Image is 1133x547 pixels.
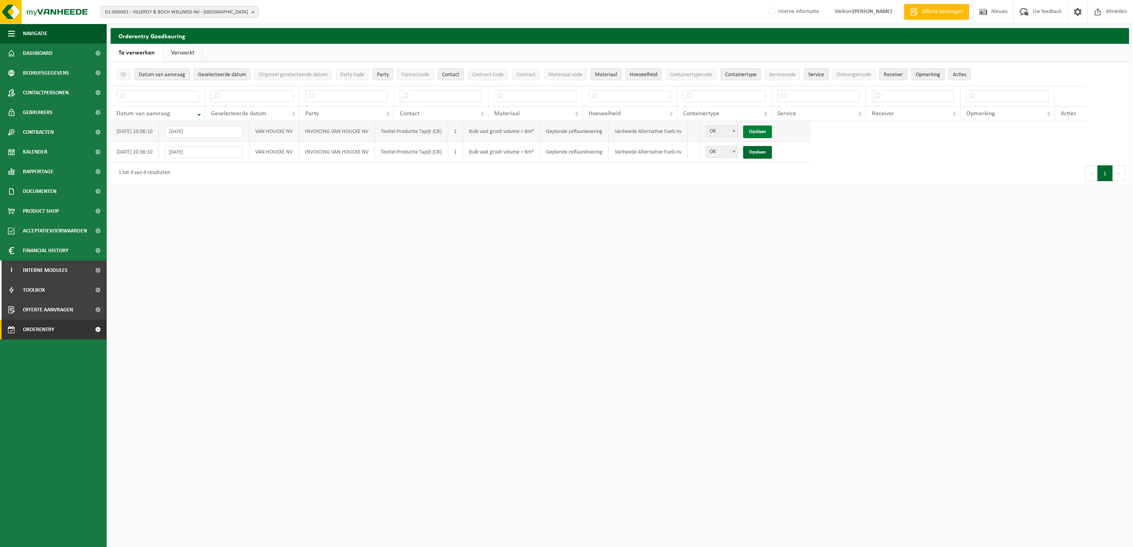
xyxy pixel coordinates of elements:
[548,72,582,78] span: Materiaal code
[706,126,738,137] span: OK
[853,9,892,15] strong: [PERSON_NAME]
[953,72,966,78] span: Acties
[299,121,375,142] td: INVOICING VAN HOUCKE NV
[23,182,56,201] span: Documenten
[121,72,126,78] span: ID
[336,68,369,80] button: Party CodeParty Code: Activate to sort
[117,111,170,117] span: Datum van aanvraag
[468,68,508,80] button: Contract CodeContract Code: Activate to sort
[872,111,894,117] span: Receiver
[23,103,53,122] span: Gebruikers
[400,111,420,117] span: Contact
[630,72,657,78] span: Hoeveelheid
[767,6,819,18] label: Interne informatie
[512,68,540,80] button: ContractContract: Activate to sort
[916,72,940,78] span: Opmerking
[249,121,299,142] td: VAN HOUCKE NV
[463,121,540,142] td: Bulk vast groot volume > 6m³
[23,221,87,241] span: Acceptatievoorwaarden
[442,72,459,78] span: Contact
[589,111,621,117] span: Hoeveelheid
[23,24,47,43] span: Navigatie
[670,72,712,78] span: Containertypecode
[472,72,504,78] span: Contract Code
[23,43,53,63] span: Dashboard
[438,68,464,80] button: ContactContact: Activate to sort
[23,260,68,280] span: Interne modules
[23,122,54,142] span: Contracten
[254,68,332,80] button: Origineel geselecteerde datumOrigineel geselecteerde datum: Activate to sort
[1097,165,1113,181] button: 1
[609,142,688,162] td: Vanheede Alternative Fuels nv
[397,68,434,80] button: ContactcodeContactcode: Activate to sort
[105,6,248,18] span: 01-000001 - VILLEROY & BOCH WELLNESS NV - [GEOGRAPHIC_DATA]
[198,72,246,78] span: Geselecteerde datum
[625,68,662,80] button: HoeveelheidHoeveelheid: Activate to sort
[911,68,945,80] button: OpmerkingOpmerking: Activate to sort
[516,72,536,78] span: Contract
[299,142,375,162] td: INVOICING VAN HOUCKE NV
[808,72,824,78] span: Service
[949,68,971,80] button: Acties
[23,300,73,320] span: Offerte aanvragen
[259,72,327,78] span: Origineel geselecteerde datum
[884,72,903,78] span: Receiver
[23,320,89,339] span: Orderentry Goedkeuring
[448,121,463,142] td: 1
[1085,165,1097,181] button: Previous
[1113,165,1125,181] button: Next
[706,146,738,158] span: OK
[249,142,299,162] td: VAN HOUCKE NV
[591,68,621,80] button: MateriaalMateriaal: Activate to sort
[373,68,393,80] button: PartyParty: Activate to sort
[139,72,185,78] span: Datum van aanvraag
[706,146,738,157] span: OK
[463,142,540,162] td: Bulk vast groot volume > 6m³
[340,72,364,78] span: Party Code
[765,68,800,80] button: ServicecodeServicecode: Activate to sort
[837,72,871,78] span: Ontvangercode
[721,68,761,80] button: ContainertypeContainertype: Activate to sort
[666,68,717,80] button: ContainertypecodeContainertypecode: Activate to sort
[194,68,250,80] button: Geselecteerde datumGeselecteerde datum: Activate to sort
[23,201,59,221] span: Product Shop
[879,68,907,80] button: ReceiverReceiver: Activate to sort
[448,142,463,162] td: 1
[904,4,969,20] a: Offerte aanvragen
[743,126,772,138] a: Opslaan
[23,142,47,162] span: Kalender
[777,111,796,117] span: Service
[305,111,319,117] span: Party
[920,8,965,16] span: Offerte aanvragen
[832,68,875,80] button: OntvangercodeOntvangercode: Activate to sort
[725,72,757,78] span: Containertype
[134,68,190,80] button: Datum van aanvraagDatum van aanvraag: Activate to remove sorting
[966,111,995,117] span: Opmerking
[111,142,159,162] td: [DATE] 10:36:10
[101,6,259,18] button: 01-000001 - VILLEROY & BOCH WELLNESS NV - [GEOGRAPHIC_DATA]
[8,260,15,280] span: I
[494,111,520,117] span: Materiaal
[544,68,587,80] button: Materiaal codeMateriaal code: Activate to sort
[1061,111,1076,117] span: Acties
[163,44,202,62] a: Verwerkt
[111,121,159,142] td: [DATE] 10:36:10
[540,121,609,142] td: Geplande zelfaanlevering
[743,146,772,159] a: Opslaan
[23,83,69,103] span: Contactpersonen
[540,142,609,162] td: Geplande zelfaanlevering
[377,72,389,78] span: Party
[23,280,45,300] span: Toolbox
[769,72,796,78] span: Servicecode
[595,72,617,78] span: Materiaal
[115,166,170,180] div: 1 tot 4 van 4 resultaten
[111,28,1129,43] h2: Orderentry Goedkeuring
[117,68,130,80] button: IDID: Activate to sort
[609,121,688,142] td: Vanheede Alternative Fuels nv
[23,63,69,83] span: Bedrijfsgegevens
[804,68,828,80] button: ServiceService: Activate to sort
[111,44,163,62] a: Te verwerken
[23,162,53,182] span: Rapportage
[211,111,266,117] span: Geselecteerde datum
